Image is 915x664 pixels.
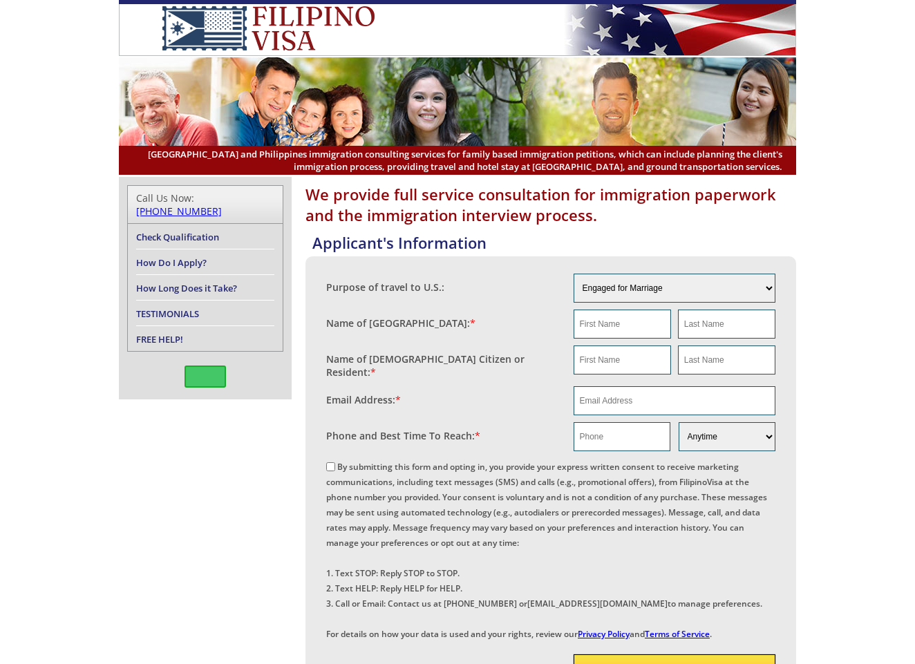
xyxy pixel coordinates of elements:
[312,232,796,253] h4: Applicant's Information
[678,345,775,374] input: Last Name
[136,205,222,218] a: [PHONE_NUMBER]
[136,282,237,294] a: How Long Does it Take?
[326,393,401,406] label: Email Address:
[574,310,671,339] input: First Name
[326,429,480,442] label: Phone and Best Time To Reach:
[136,231,219,243] a: Check Qualification
[326,462,335,471] input: By submitting this form and opting in, you provide your express written consent to receive market...
[136,307,199,320] a: TESTIMONIALS
[679,422,775,451] select: Phone and Best Reach Time are required.
[136,256,207,269] a: How Do I Apply?
[645,628,710,640] a: Terms of Service
[678,310,775,339] input: Last Name
[326,352,560,379] label: Name of [DEMOGRAPHIC_DATA] Citizen or Resident:
[326,461,767,640] label: By submitting this form and opting in, you provide your express written consent to receive market...
[305,184,796,225] h1: We provide full service consultation for immigration paperwork and the immigration interview proc...
[578,628,630,640] a: Privacy Policy
[326,281,444,294] label: Purpose of travel to U.S.:
[136,191,274,218] div: Call Us Now:
[574,386,776,415] input: Email Address
[574,422,670,451] input: Phone
[136,333,183,345] a: FREE HELP!
[133,148,782,173] span: [GEOGRAPHIC_DATA] and Philippines immigration consulting services for family based immigration pe...
[326,316,475,330] label: Name of [GEOGRAPHIC_DATA]:
[574,345,671,374] input: First Name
